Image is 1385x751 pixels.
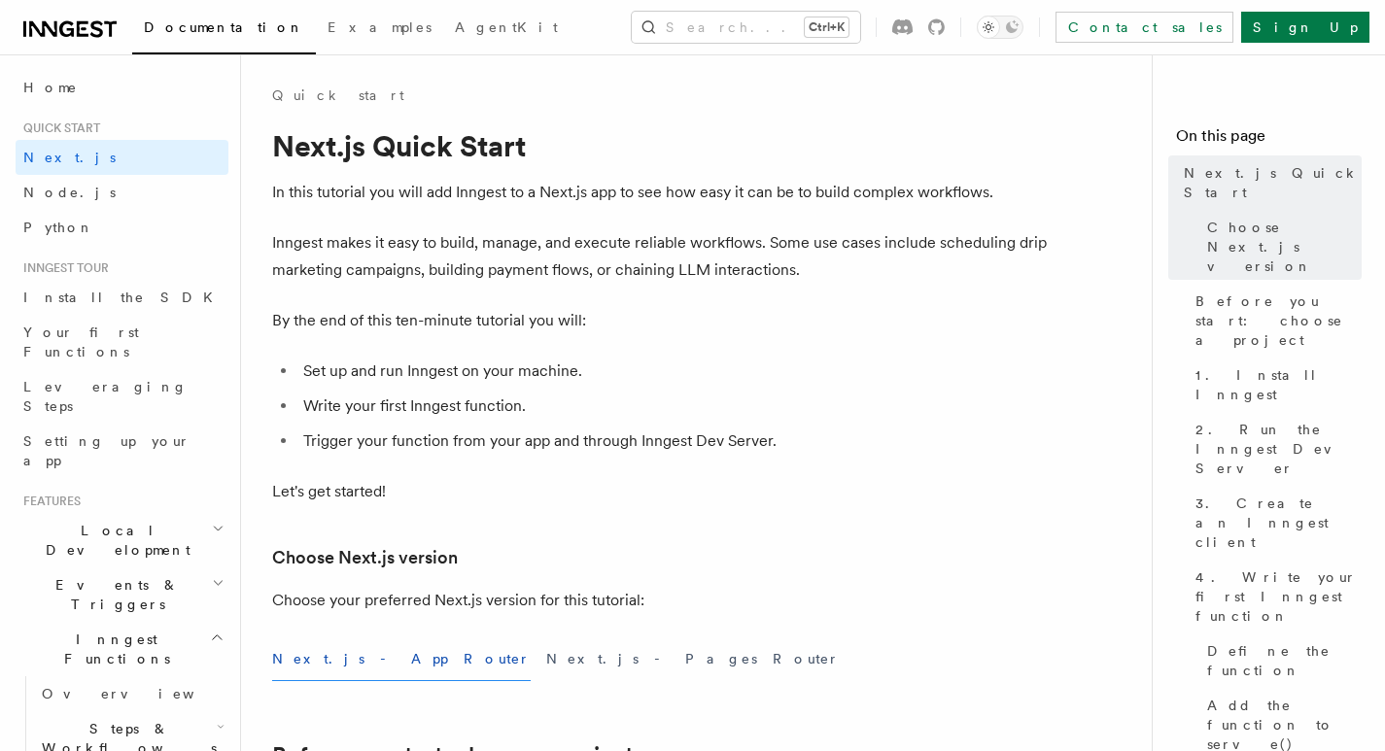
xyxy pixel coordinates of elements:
li: Write your first Inngest function. [297,393,1050,420]
a: Overview [34,676,228,711]
a: AgentKit [443,6,570,52]
a: 1. Install Inngest [1188,358,1362,412]
a: Node.js [16,175,228,210]
button: Events & Triggers [16,567,228,622]
a: Sign Up [1241,12,1369,43]
span: Your first Functions [23,324,139,359]
span: Features [16,494,81,509]
span: AgentKit [455,19,558,35]
span: Inngest tour [16,260,109,276]
a: Home [16,70,228,105]
a: Your first Functions [16,315,228,369]
h4: On this page [1176,124,1362,155]
span: Node.js [23,185,116,200]
span: Define the function [1207,641,1362,680]
a: Choose Next.js version [1199,210,1362,284]
span: Home [23,78,78,97]
span: Python [23,220,94,235]
span: Overview [42,686,242,701]
span: Local Development [16,521,212,560]
a: Next.js Quick Start [1176,155,1362,210]
span: 4. Write your first Inngest function [1195,567,1362,626]
a: Documentation [132,6,316,54]
span: 3. Create an Inngest client [1195,494,1362,552]
p: Inngest makes it easy to build, manage, and execute reliable workflows. Some use cases include sc... [272,229,1050,284]
button: Search...Ctrl+K [632,12,860,43]
span: Quick start [16,120,100,136]
a: Choose Next.js version [272,544,458,571]
button: Next.js - Pages Router [546,637,840,681]
a: Define the function [1199,633,1362,688]
span: Next.js [23,150,116,165]
span: Install the SDK [23,290,225,305]
a: Before you start: choose a project [1188,284,1362,358]
a: 2. Run the Inngest Dev Server [1188,412,1362,486]
button: Toggle dark mode [977,16,1023,39]
button: Local Development [16,513,228,567]
kbd: Ctrl+K [805,17,848,37]
h1: Next.js Quick Start [272,128,1050,163]
li: Trigger your function from your app and through Inngest Dev Server. [297,427,1050,455]
a: Setting up your app [16,424,228,478]
a: Next.js [16,140,228,175]
span: Inngest Functions [16,630,210,668]
span: Examples [328,19,432,35]
p: Choose your preferred Next.js version for this tutorial: [272,587,1050,614]
a: 4. Write your first Inngest function [1188,560,1362,633]
p: Let's get started! [272,478,1050,505]
span: Documentation [144,19,304,35]
span: Events & Triggers [16,575,212,614]
button: Next.js - App Router [272,637,531,681]
a: Python [16,210,228,245]
span: Next.js Quick Start [1184,163,1362,202]
a: Install the SDK [16,280,228,315]
span: Leveraging Steps [23,379,188,414]
a: 3. Create an Inngest client [1188,486,1362,560]
span: Before you start: choose a project [1195,291,1362,350]
button: Inngest Functions [16,622,228,676]
span: 1. Install Inngest [1195,365,1362,404]
a: Leveraging Steps [16,369,228,424]
a: Contact sales [1056,12,1233,43]
li: Set up and run Inngest on your machine. [297,358,1050,385]
span: 2. Run the Inngest Dev Server [1195,420,1362,478]
p: By the end of this ten-minute tutorial you will: [272,307,1050,334]
span: Choose Next.js version [1207,218,1362,276]
a: Examples [316,6,443,52]
a: Quick start [272,85,404,105]
span: Setting up your app [23,433,190,468]
p: In this tutorial you will add Inngest to a Next.js app to see how easy it can be to build complex... [272,179,1050,206]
